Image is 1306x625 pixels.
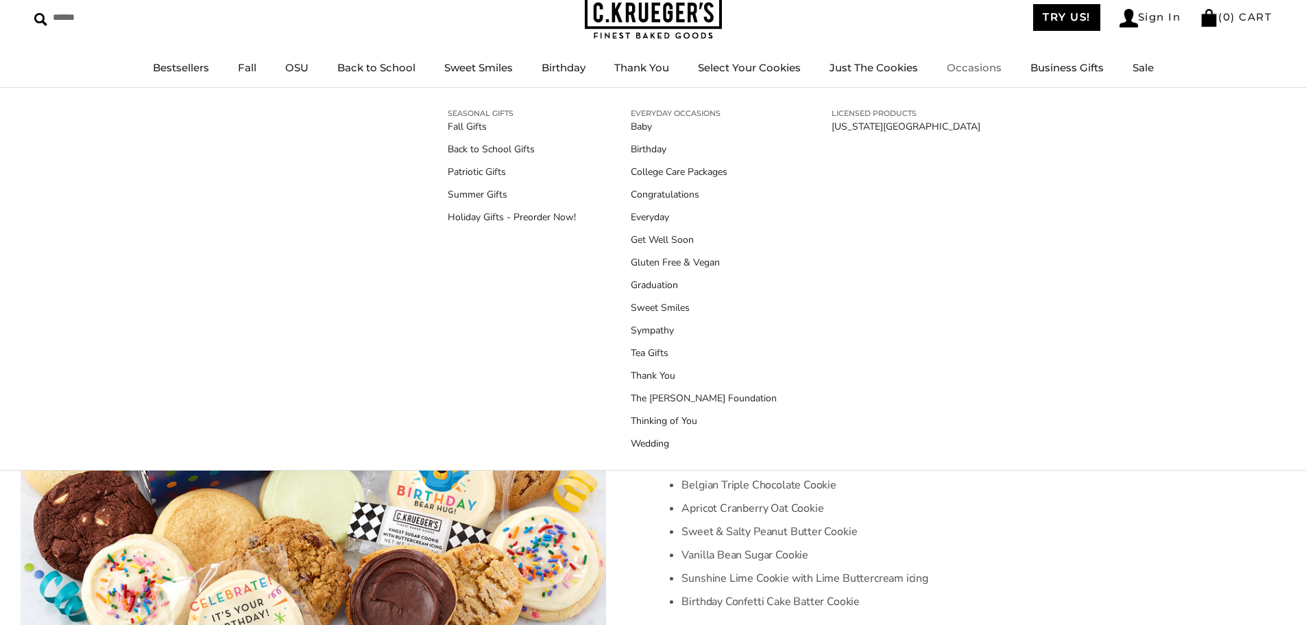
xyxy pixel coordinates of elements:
li: Sweet & Salty Peanut Butter Cookie [681,520,1036,543]
a: Occasions [947,61,1002,74]
li: Belgian Triple Chocolate Cookie [681,473,1036,497]
a: Fall Gifts [448,119,576,134]
a: Summer Gifts [448,187,576,202]
a: Back to School Gifts [448,142,576,156]
a: Thank You [631,368,777,383]
a: Holiday Gifts - Preorder Now! [448,210,576,224]
a: Congratulations [631,187,777,202]
a: Business Gifts [1030,61,1104,74]
a: Sympathy [631,323,777,338]
img: Bag [1200,9,1218,27]
a: Wedding [631,436,777,451]
a: Baby [631,119,777,134]
a: Sign In [1120,9,1181,27]
a: SEASONAL GIFTS [448,107,576,119]
li: Birthday Confetti Cake Batter Cookie [681,590,1036,613]
a: Just The Cookies [830,61,918,74]
a: Everyday [631,210,777,224]
a: Sale [1133,61,1154,74]
a: OSU [285,61,309,74]
a: (0) CART [1200,10,1272,23]
a: Sweet Smiles [631,300,777,315]
img: Search [34,13,47,26]
a: Patriotic Gifts [448,165,576,179]
a: TRY US! [1033,4,1100,31]
a: Birthday [631,142,777,156]
a: [US_STATE][GEOGRAPHIC_DATA] [832,119,980,134]
a: Select Your Cookies [698,61,801,74]
img: Account [1120,9,1138,27]
li: Apricot Cranberry Oat Cookie [681,497,1036,520]
a: Thinking of You [631,414,777,428]
input: Search [34,7,197,28]
a: Thank You [614,61,669,74]
a: Get Well Soon [631,233,777,247]
a: The [PERSON_NAME] Foundation [631,391,777,405]
a: Graduation [631,278,777,292]
a: Tea Gifts [631,346,777,360]
span: 0 [1223,10,1231,23]
a: Bestsellers [153,61,209,74]
a: Sweet Smiles [444,61,513,74]
a: LICENSED PRODUCTS [832,107,980,119]
a: College Care Packages [631,165,777,179]
a: Back to School [337,61,415,74]
li: Sunshine Lime Cookie with Lime Buttercream icing [681,567,1036,590]
a: Gluten Free & Vegan [631,255,777,270]
a: Fall [238,61,256,74]
a: Birthday [542,61,585,74]
li: Vanilla Bean Sugar Cookie [681,543,1036,567]
a: EVERYDAY OCCASIONS [631,107,777,119]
